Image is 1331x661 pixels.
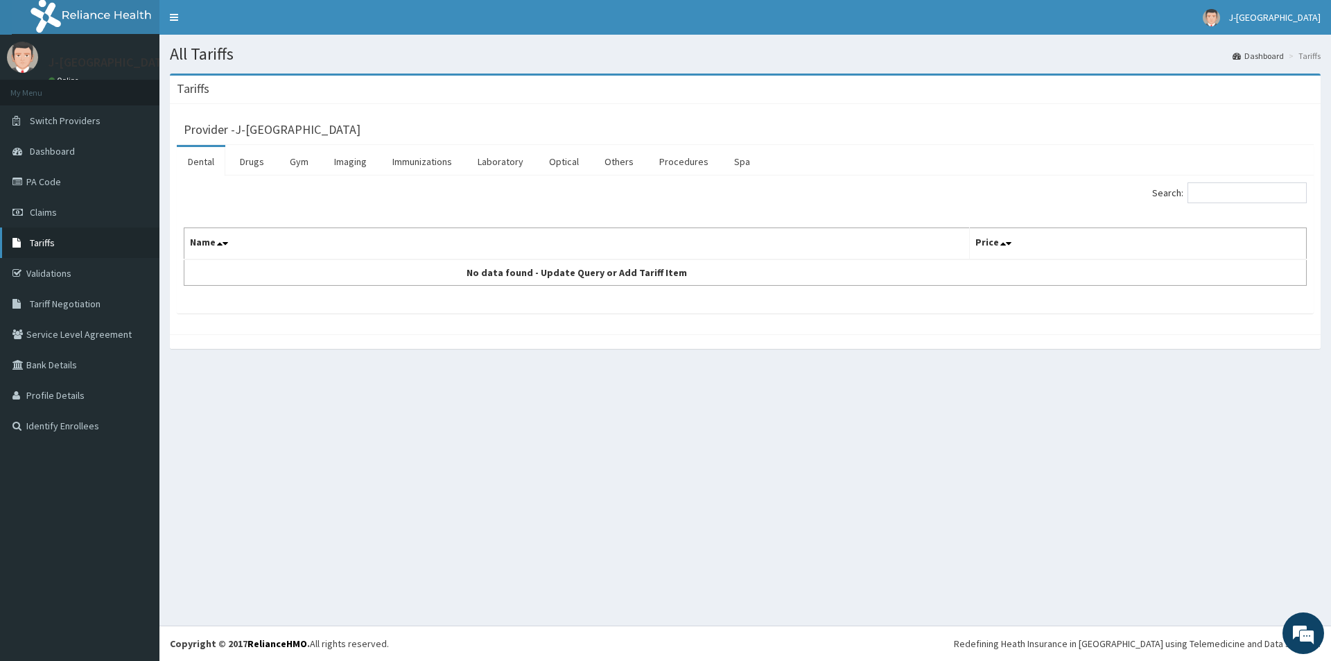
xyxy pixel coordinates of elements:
li: Tariffs [1285,50,1321,62]
a: Drugs [229,147,275,176]
a: Laboratory [467,147,534,176]
span: J-[GEOGRAPHIC_DATA] [1228,11,1321,24]
footer: All rights reserved. [159,626,1331,661]
h3: Provider - J-[GEOGRAPHIC_DATA] [184,123,360,136]
a: Procedures [648,147,720,176]
p: J-[GEOGRAPHIC_DATA] [49,56,173,69]
a: Gym [279,147,320,176]
th: Price [970,228,1307,260]
div: Redefining Heath Insurance in [GEOGRAPHIC_DATA] using Telemedicine and Data Science! [954,637,1321,651]
img: User Image [7,42,38,73]
input: Search: [1188,182,1307,203]
span: Claims [30,206,57,218]
span: Switch Providers [30,114,101,127]
td: No data found - Update Query or Add Tariff Item [184,259,970,286]
a: Online [49,76,82,85]
label: Search: [1152,182,1307,203]
h1: All Tariffs [170,45,1321,63]
a: Others [593,147,645,176]
img: User Image [1203,9,1220,26]
a: Immunizations [381,147,463,176]
a: Imaging [323,147,378,176]
a: Spa [723,147,761,176]
h3: Tariffs [177,83,209,95]
th: Name [184,228,970,260]
span: Tariffs [30,237,55,249]
span: Dashboard [30,145,75,157]
strong: Copyright © 2017 . [170,637,310,650]
a: Optical [538,147,590,176]
a: Dashboard [1233,50,1284,62]
span: Tariff Negotiation [30,298,101,310]
a: Dental [177,147,225,176]
a: RelianceHMO [247,637,307,650]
